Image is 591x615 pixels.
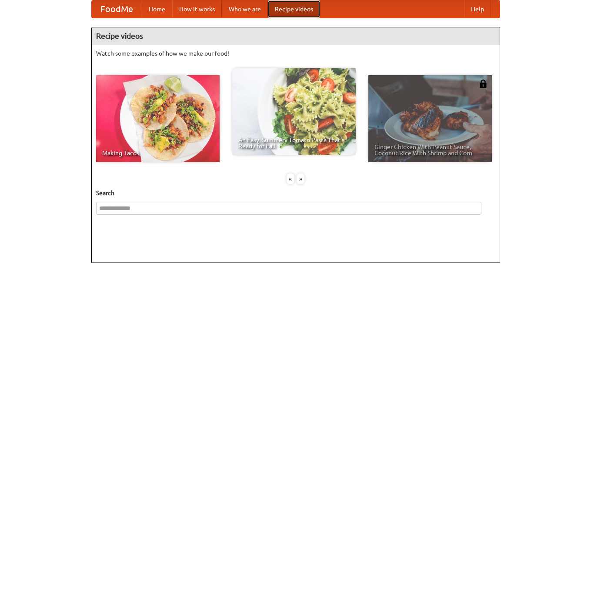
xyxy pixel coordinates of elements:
h4: Recipe videos [92,27,500,45]
h5: Search [96,189,495,197]
p: Watch some examples of how we make our food! [96,49,495,58]
a: Recipe videos [268,0,320,18]
a: Help [464,0,491,18]
a: How it works [172,0,222,18]
a: Making Tacos [96,75,220,162]
a: Home [142,0,172,18]
a: Who we are [222,0,268,18]
span: Making Tacos [102,150,214,156]
img: 483408.png [479,80,487,88]
div: » [297,173,304,184]
a: FoodMe [92,0,142,18]
div: « [287,173,294,184]
span: An Easy, Summery Tomato Pasta That's Ready for Fall [238,137,350,149]
a: An Easy, Summery Tomato Pasta That's Ready for Fall [232,68,356,155]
